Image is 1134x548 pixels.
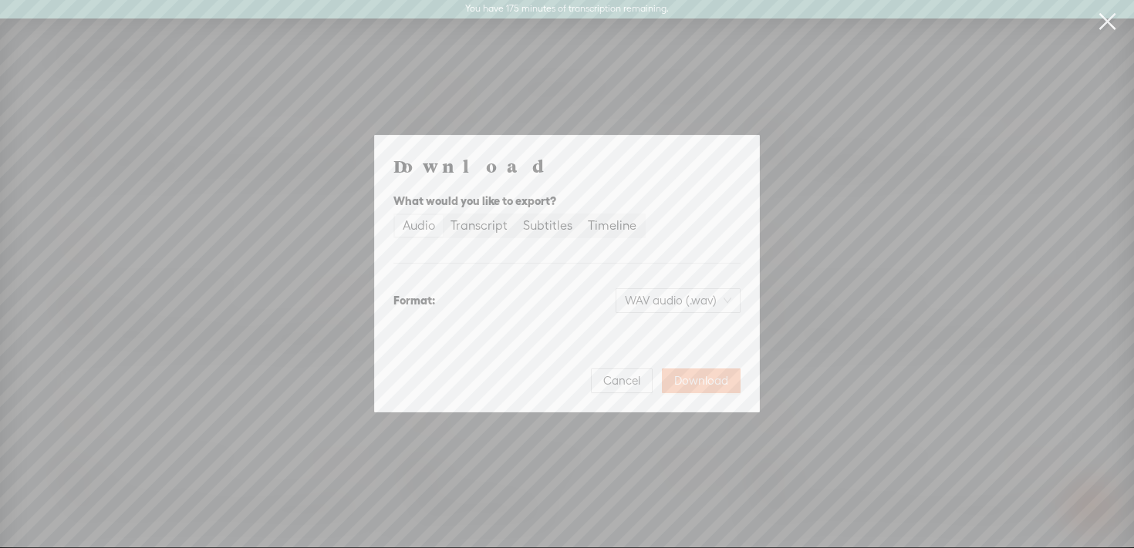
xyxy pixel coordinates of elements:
h4: Download [393,154,741,177]
div: Format: [393,291,435,310]
button: Cancel [591,368,653,393]
div: segmented control [393,213,646,238]
div: Transcript [451,215,508,237]
div: What would you like to export? [393,192,741,210]
span: Cancel [603,373,640,388]
div: Timeline [588,215,636,237]
span: Download [674,373,728,388]
button: Download [662,368,741,393]
div: Audio [403,215,435,237]
span: WAV audio (.wav) [625,289,731,312]
div: Subtitles [523,215,572,237]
